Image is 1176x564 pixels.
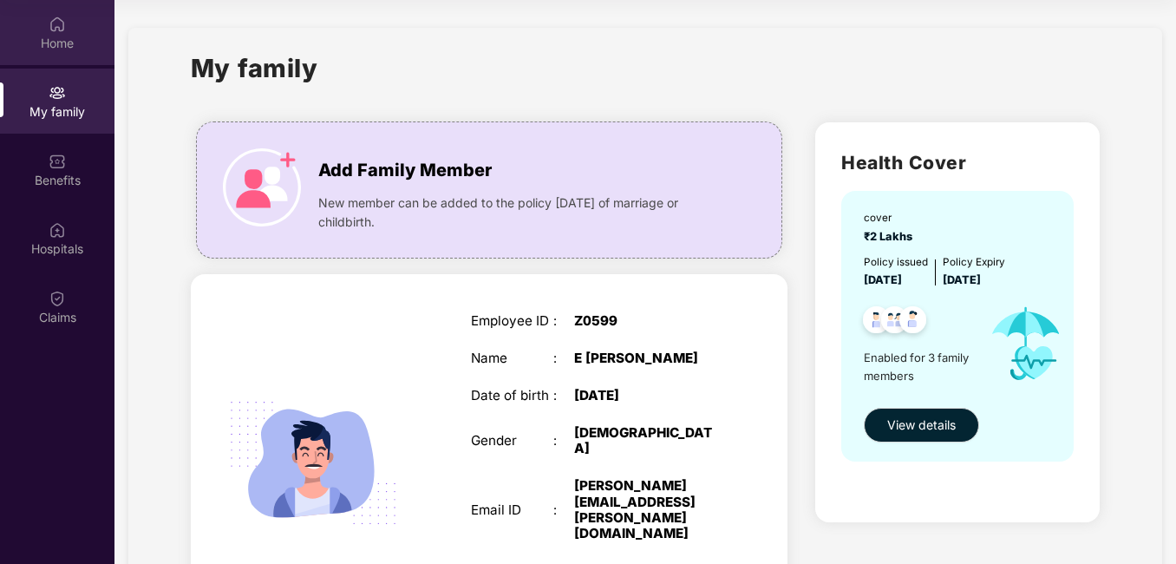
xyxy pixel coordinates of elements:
[553,502,574,518] div: :
[574,388,718,403] div: [DATE]
[864,254,928,270] div: Policy issued
[223,148,301,226] img: icon
[471,351,553,366] div: Name
[191,49,318,88] h1: My family
[855,301,898,344] img: svg+xml;base64,PHN2ZyB4bWxucz0iaHR0cDovL3d3dy53My5vcmcvMjAwMC9zdmciIHdpZHRoPSI0OC45NDMiIGhlaWdodD...
[873,301,916,344] img: svg+xml;base64,PHN2ZyB4bWxucz0iaHR0cDovL3d3dy53My5vcmcvMjAwMC9zdmciIHdpZHRoPSI0OC45MTUiIGhlaWdodD...
[864,210,918,226] div: cover
[574,425,718,456] div: [DEMOGRAPHIC_DATA]
[943,273,981,286] span: [DATE]
[976,289,1077,399] img: icon
[864,349,975,384] span: Enabled for 3 family members
[318,193,718,232] span: New member can be added to the policy [DATE] of marriage or childbirth.
[471,502,553,518] div: Email ID
[887,416,956,435] span: View details
[471,313,553,329] div: Employee ID
[49,153,66,170] img: svg+xml;base64,PHN2ZyBpZD0iQmVuZWZpdHMiIHhtbG5zPSJodHRwOi8vd3d3LnczLm9yZy8yMDAwL3N2ZyIgd2lkdGg9Ij...
[49,221,66,239] img: svg+xml;base64,PHN2ZyBpZD0iSG9zcGl0YWxzIiB4bWxucz0iaHR0cDovL3d3dy53My5vcmcvMjAwMC9zdmciIHdpZHRoPS...
[553,388,574,403] div: :
[841,148,1074,177] h2: Health Cover
[864,408,979,443] button: View details
[553,313,574,329] div: :
[471,388,553,403] div: Date of birth
[553,433,574,449] div: :
[864,273,902,286] span: [DATE]
[318,157,492,184] span: Add Family Member
[49,16,66,33] img: svg+xml;base64,PHN2ZyBpZD0iSG9tZSIgeG1sbnM9Imh0dHA6Ly93d3cudzMub3JnLzIwMDAvc3ZnIiB3aWR0aD0iMjAiIG...
[864,230,918,243] span: ₹2 Lakhs
[892,301,934,344] img: svg+xml;base64,PHN2ZyB4bWxucz0iaHR0cDovL3d3dy53My5vcmcvMjAwMC9zdmciIHdpZHRoPSI0OC45NDMiIGhlaWdodD...
[49,290,66,307] img: svg+xml;base64,PHN2ZyBpZD0iQ2xhaW0iIHhtbG5zPSJodHRwOi8vd3d3LnczLm9yZy8yMDAwL3N2ZyIgd2lkdGg9IjIwIi...
[574,478,718,541] div: [PERSON_NAME][EMAIL_ADDRESS][PERSON_NAME][DOMAIN_NAME]
[943,254,1005,270] div: Policy Expiry
[471,433,553,449] div: Gender
[574,351,718,366] div: E [PERSON_NAME]
[553,351,574,366] div: :
[574,313,718,329] div: Z0599
[49,84,66,102] img: svg+xml;base64,PHN2ZyB3aWR0aD0iMjAiIGhlaWdodD0iMjAiIHZpZXdCb3g9IjAgMCAyMCAyMCIgZmlsbD0ibm9uZSIgeG...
